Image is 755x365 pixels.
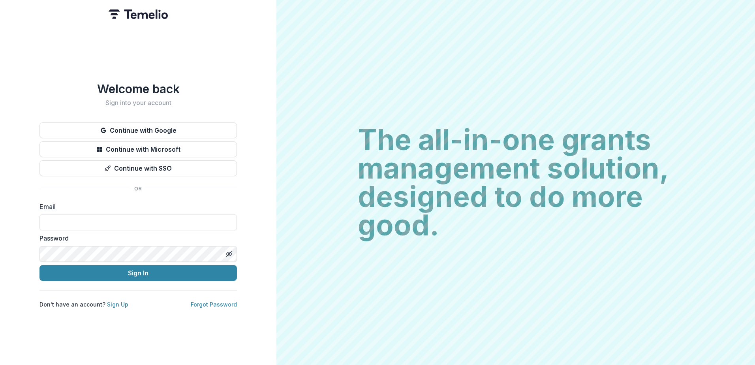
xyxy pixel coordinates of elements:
a: Sign Up [107,301,128,308]
p: Don't have an account? [39,300,128,309]
button: Continue with SSO [39,160,237,176]
button: Continue with Google [39,122,237,138]
button: Continue with Microsoft [39,141,237,157]
button: Sign In [39,265,237,281]
label: Email [39,202,232,211]
h2: Sign into your account [39,99,237,107]
img: Temelio [109,9,168,19]
h1: Welcome back [39,82,237,96]
button: Toggle password visibility [223,248,235,260]
label: Password [39,233,232,243]
a: Forgot Password [191,301,237,308]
